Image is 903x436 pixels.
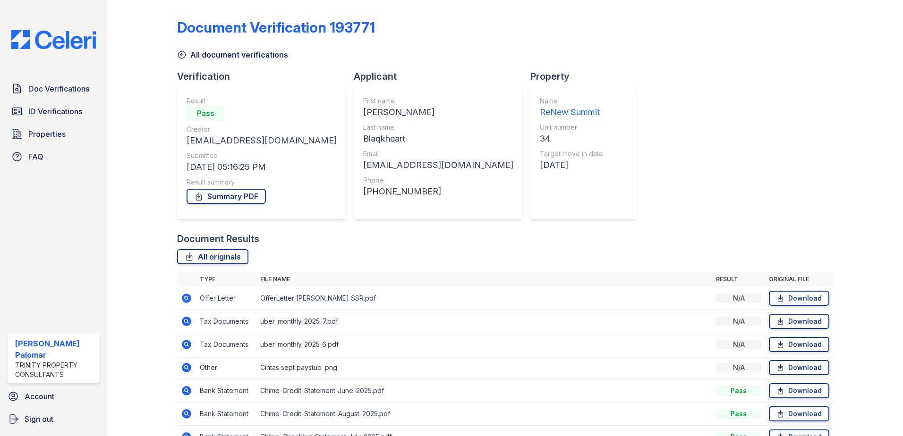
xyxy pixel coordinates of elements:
[256,333,712,356] td: uber_monthly_2025_6.pdf
[769,337,829,352] a: Download
[4,30,103,49] img: CE_Logo_Blue-a8612792a0a2168367f1c8372b55b34899dd931a85d93a1a3d3e32e68fde9ad4.png
[196,402,256,426] td: Bank Statement
[25,391,54,402] span: Account
[363,123,513,132] div: Last name
[177,49,288,60] a: All document verifications
[716,386,761,395] div: Pass
[28,83,89,94] span: Doc Verifications
[769,291,829,306] a: Download
[8,79,100,98] a: Doc Verifications
[769,383,829,398] a: Download
[363,96,513,106] div: First name
[769,314,829,329] a: Download
[716,340,761,349] div: N/A
[15,361,96,379] div: Trinity Property Consultants
[530,70,644,83] div: Property
[28,128,66,140] span: Properties
[256,356,712,379] td: Cintas sept paystub .png
[716,317,761,326] div: N/A
[540,132,603,145] div: 34
[540,159,603,172] div: [DATE]
[196,356,256,379] td: Other
[256,310,712,333] td: uber_monthly_2025_7.pdf
[363,185,513,198] div: [PHONE_NUMBER]
[187,106,224,121] div: Pass
[196,287,256,310] td: Offer Letter
[363,106,513,119] div: [PERSON_NAME]
[363,176,513,185] div: Phone
[716,409,761,419] div: Pass
[769,360,829,375] a: Download
[177,249,248,264] a: All originals
[196,272,256,287] th: Type
[540,106,603,119] div: ReNew Summit
[8,125,100,143] a: Properties
[177,70,354,83] div: Verification
[256,287,712,310] td: OfferLetter [PERSON_NAME] SSR.pdf
[187,189,266,204] a: Summary PDF
[540,123,603,132] div: Unit number
[363,159,513,172] div: [EMAIL_ADDRESS][DOMAIN_NAME]
[15,338,96,361] div: [PERSON_NAME] Palomar
[256,402,712,426] td: Chime-Credit-Statement-August-2025.pdf
[769,406,829,421] a: Download
[187,177,337,187] div: Result summary
[187,125,337,134] div: Creator
[196,310,256,333] td: Tax Documents
[8,102,100,121] a: ID Verifications
[256,379,712,402] td: Chime-Credit-Statement-June-2025.pdf
[187,134,337,147] div: [EMAIL_ADDRESS][DOMAIN_NAME]
[187,96,337,106] div: Result
[716,363,761,372] div: N/A
[540,149,603,159] div: Target move in date
[177,19,375,36] div: Document Verification 193771
[4,387,103,406] a: Account
[187,151,337,160] div: Submitted
[28,151,43,162] span: FAQ
[196,333,256,356] td: Tax Documents
[765,272,833,287] th: Original file
[196,379,256,402] td: Bank Statement
[28,106,82,117] span: ID Verifications
[25,413,53,425] span: Sign out
[716,293,761,303] div: N/A
[177,232,259,245] div: Document Results
[540,96,603,119] a: Name ReNew Summit
[256,272,712,287] th: File name
[8,147,100,166] a: FAQ
[712,272,765,287] th: Result
[4,410,103,428] a: Sign out
[363,132,513,145] div: Blaqkheart
[363,149,513,159] div: Email
[187,160,337,174] div: [DATE] 05:16:25 PM
[354,70,530,83] div: Applicant
[540,96,603,106] div: Name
